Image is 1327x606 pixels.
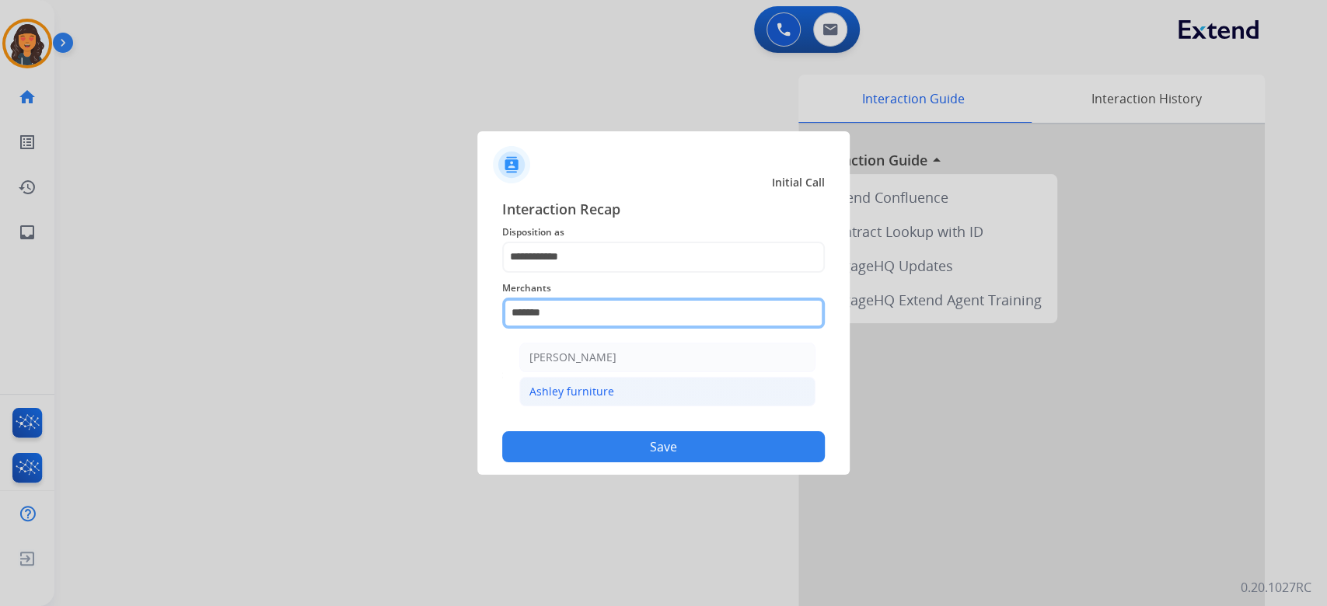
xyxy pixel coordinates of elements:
span: Initial Call [772,175,825,190]
p: 0.20.1027RC [1241,578,1311,597]
div: Ashley furniture [529,384,614,399]
span: Merchants [502,279,825,298]
span: Disposition as [502,223,825,242]
div: [PERSON_NAME] [529,350,616,365]
button: Save [502,431,825,462]
img: contactIcon [493,146,530,183]
span: Interaction Recap [502,198,825,223]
